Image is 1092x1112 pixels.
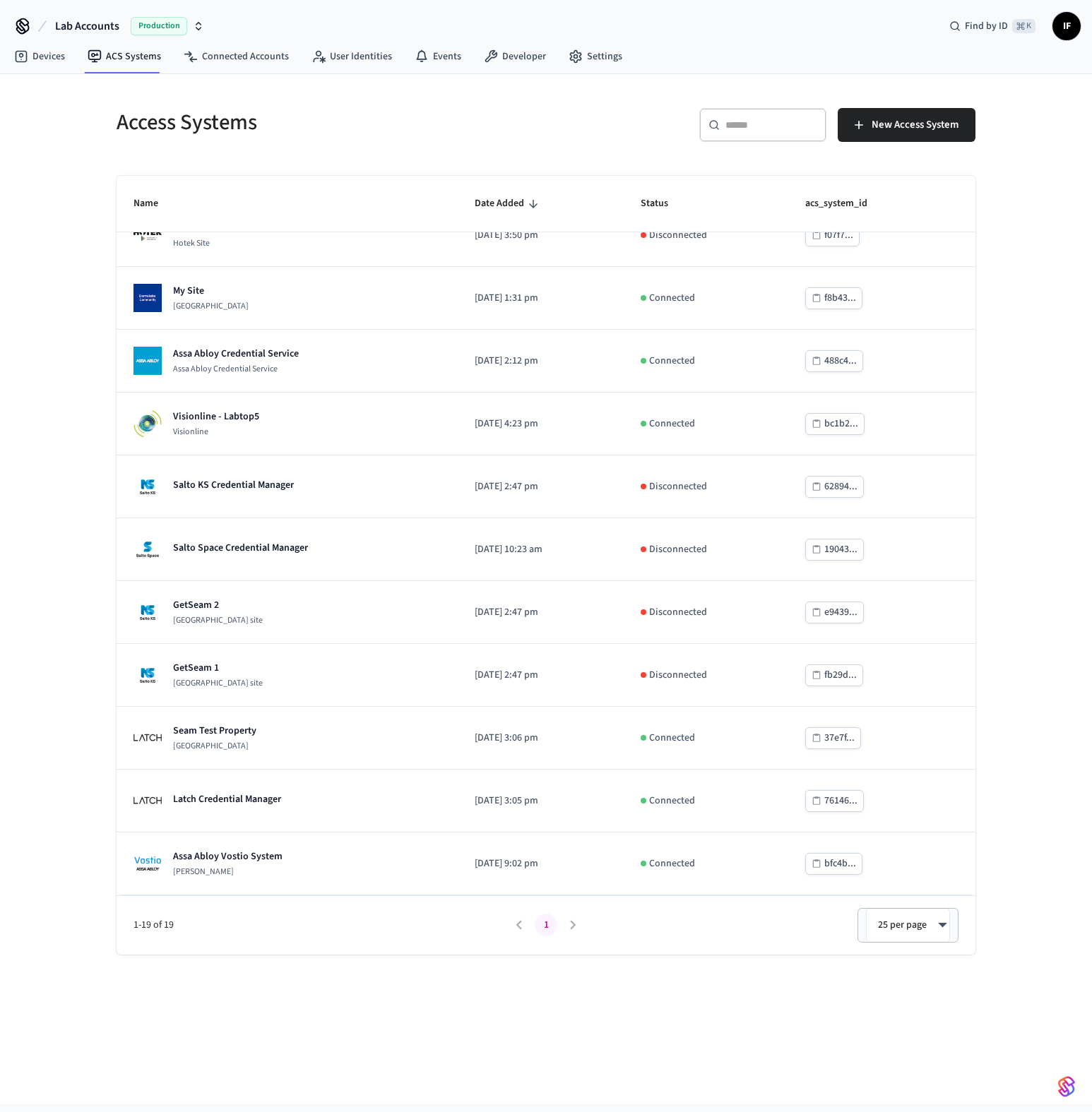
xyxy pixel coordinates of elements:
p: Connected [649,291,695,306]
p: Disconnected [649,228,707,243]
button: bfc4b... [805,853,862,875]
p: [PERSON_NAME] [173,866,283,878]
p: [DATE] 2:47 pm [475,479,607,494]
span: 1-19 of 19 [133,918,506,933]
button: page 1 [535,914,557,936]
span: Production [131,17,187,35]
button: 76146... [805,790,864,812]
img: Salto KS site Logo [133,598,162,626]
button: 62894... [805,476,864,498]
p: Connected [649,794,695,808]
span: Lab Accounts [55,18,119,35]
p: Salto KS Credential Manager [173,478,294,492]
a: Settings [557,44,634,69]
p: GetSeam 1 [173,661,263,675]
img: Assa Abloy Vostio Logo [133,849,162,878]
a: ACS Systems [76,44,172,69]
p: Latch Credential Manager [173,792,281,806]
button: f07f7... [805,225,860,246]
h5: Access Systems [117,108,538,137]
p: [DATE] 4:23 pm [475,417,607,431]
p: Disconnected [649,542,707,557]
p: Connected [649,417,695,431]
button: IF [1052,12,1081,40]
button: New Access System [838,108,975,142]
div: Find by ID⌘ K [938,13,1047,39]
img: Latch Building Logo [133,787,162,815]
img: Latch Building Logo [133,724,162,752]
button: fb29d... [805,664,863,686]
p: [DATE] 10:23 am [475,542,607,557]
span: acs_system_id [805,193,886,215]
p: My Site [173,284,249,298]
p: Salto Space Credential Manager [173,541,308,555]
img: Dormakaba Community Site Logo [133,284,162,312]
p: [DATE] 3:05 pm [475,794,607,808]
a: Developer [473,44,557,69]
p: [DATE] 2:47 pm [475,668,607,683]
a: User Identities [300,44,403,69]
p: [DATE] 3:06 pm [475,731,607,746]
img: Assa Abloy Credential Service Logo [133,347,162,375]
div: e9439... [824,604,857,621]
button: 37e7f... [805,727,861,749]
p: [GEOGRAPHIC_DATA] site [173,615,263,626]
div: bc1b2... [824,415,858,433]
p: Assa Abloy Vostio System [173,849,283,863]
img: Salto KS site Logo [133,472,162,501]
span: New Access System [872,116,959,134]
p: [GEOGRAPHIC_DATA] [173,301,249,312]
div: 19043... [824,541,857,558]
nav: pagination navigation [506,914,586,936]
img: Visionline Logo [133,409,162,438]
p: Seam Test Property [173,724,256,738]
a: Events [403,44,473,69]
span: IF [1054,13,1079,39]
p: [GEOGRAPHIC_DATA] [173,741,256,752]
div: fb29d... [824,666,857,684]
img: Salto Space Logo [133,535,162,563]
p: Disconnected [649,605,707,620]
button: bc1b2... [805,413,865,435]
p: Hotek Site [173,238,218,249]
img: Salto KS site Logo [133,661,162,689]
p: Visionline - Labtop5 [173,409,259,424]
p: Disconnected [649,479,707,494]
div: f07f7... [824,227,853,244]
p: GetSeam 2 [173,598,263,612]
button: 19043... [805,539,864,561]
p: Assa Abloy Credential Service [173,364,299,375]
span: Status [641,193,687,215]
p: [DATE] 2:12 pm [475,354,607,369]
p: Connected [649,856,695,871]
span: Name [133,193,177,215]
button: e9439... [805,602,864,623]
span: Date Added [475,193,542,215]
div: f8b43... [824,289,856,307]
span: Find by ID [965,19,1008,33]
p: [DATE] 3:50 pm [475,228,607,243]
a: Connected Accounts [172,44,300,69]
p: Disconnected [649,668,707,683]
p: [DATE] 2:47 pm [475,605,607,620]
p: [GEOGRAPHIC_DATA] site [173,678,263,689]
div: 37e7f... [824,729,855,747]
img: Hotek Site Logo [133,221,162,249]
button: 488c4... [805,350,863,372]
div: bfc4b... [824,855,856,873]
p: Visionline [173,426,259,438]
div: 76146... [824,792,857,810]
button: f8b43... [805,287,862,309]
div: 25 per page [866,908,950,942]
div: 488c4... [824,352,857,370]
p: Connected [649,731,695,746]
p: Assa Abloy Credential Service [173,347,299,361]
p: [DATE] 9:02 pm [475,856,607,871]
p: Connected [649,354,695,369]
a: Devices [3,44,76,69]
img: SeamLogoGradient.69752ec5.svg [1058,1075,1075,1098]
div: 62894... [824,478,857,496]
span: ⌘ K [1012,19,1035,33]
p: [DATE] 1:31 pm [475,291,607,306]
